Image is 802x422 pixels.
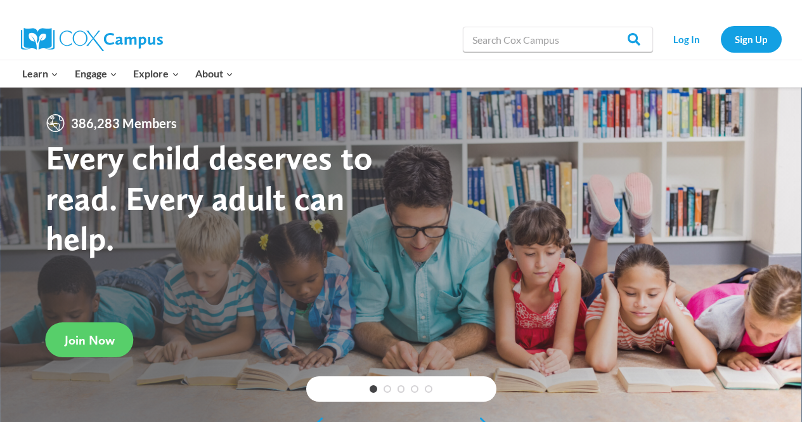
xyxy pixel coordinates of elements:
a: Sign Up [721,26,782,52]
a: 1 [370,385,377,393]
span: 386,283 Members [66,113,182,133]
a: Join Now [46,322,134,357]
nav: Primary Navigation [15,60,242,87]
span: Explore [133,65,179,82]
span: Join Now [65,333,115,348]
img: Cox Campus [21,28,163,51]
span: Learn [22,65,58,82]
span: Engage [75,65,117,82]
a: 4 [411,385,418,393]
strong: Every child deserves to read. Every adult can help. [46,137,373,258]
a: 2 [384,385,391,393]
nav: Secondary Navigation [659,26,782,52]
a: 3 [398,385,405,393]
input: Search Cox Campus [463,27,653,52]
a: Log In [659,26,715,52]
a: 5 [425,385,432,393]
span: About [195,65,233,82]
